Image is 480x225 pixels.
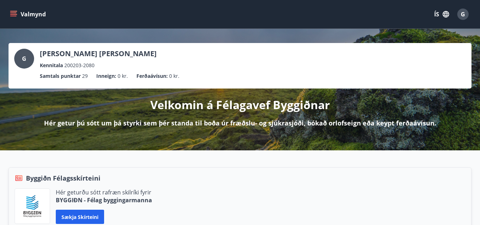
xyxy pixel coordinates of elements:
p: Hér geturðu sótt rafræn skilríki fyrir [56,188,152,196]
span: Byggiðn Félagsskírteini [26,173,101,183]
p: BYGGIÐN - Félag byggingarmanna [56,196,152,204]
p: Kennitala [40,61,63,69]
p: Ferðaávísun : [136,72,168,80]
span: G [461,10,465,18]
p: [PERSON_NAME] [PERSON_NAME] [40,49,157,59]
span: 0 kr. [118,72,128,80]
button: menu [9,8,49,21]
p: Velkomin á Félagavef Byggiðnar [150,97,330,113]
span: G [22,55,26,63]
p: Hér getur þú sótt um þá styrki sem þér standa til boða úr fræðslu- og sjúkrasjóði, bókað orlofsei... [44,118,436,128]
button: G [454,6,471,23]
span: 200203-2080 [64,61,95,69]
span: 29 [82,72,88,80]
p: Inneign : [96,72,116,80]
img: BKlGVmlTW1Qrz68WFGMFQUcXHWdQd7yePWMkvn3i.png [20,194,44,218]
button: ÍS [430,8,453,21]
button: Sækja skírteini [56,210,104,224]
span: 0 kr. [169,72,179,80]
p: Samtals punktar [40,72,81,80]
